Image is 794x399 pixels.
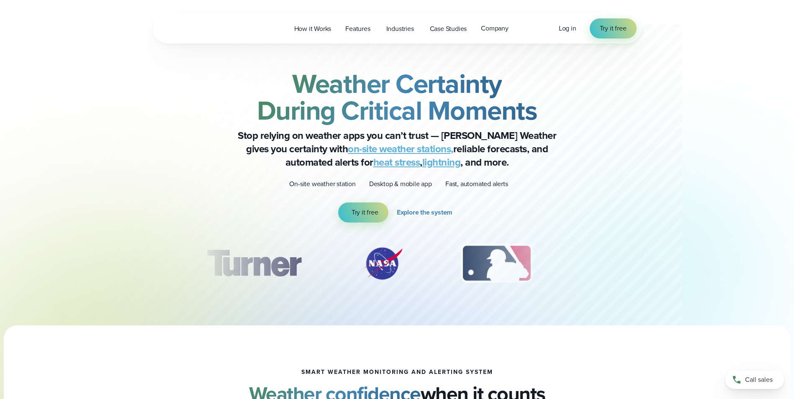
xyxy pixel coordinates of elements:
[338,202,388,223] a: Try it free
[397,202,456,223] a: Explore the system
[745,375,773,385] span: Call sales
[294,24,331,34] span: How it Works
[289,179,355,189] p: On-site weather station
[194,243,313,284] img: Turner-Construction_1.svg
[422,155,461,170] a: lightning
[452,243,541,284] div: 3 of 12
[590,18,637,38] a: Try it free
[257,64,537,130] strong: Weather Certainty During Critical Moments
[581,243,648,284] img: PGA.svg
[445,179,508,189] p: Fast, automated alerts
[352,207,378,217] span: Try it free
[397,207,452,217] span: Explore the system
[354,243,412,284] img: NASA.svg
[559,23,576,33] a: Log in
[600,23,627,33] span: Try it free
[386,24,414,34] span: Industries
[230,129,565,169] p: Stop relying on weather apps you can’t trust — [PERSON_NAME] Weather gives you certainty with rel...
[301,369,493,376] h1: smart weather monitoring and alerting system
[287,20,339,37] a: How it Works
[348,141,453,156] a: on-site weather stations,
[345,24,370,34] span: Features
[481,23,509,33] span: Company
[194,243,313,284] div: 1 of 12
[430,24,467,34] span: Case Studies
[354,243,412,284] div: 2 of 12
[452,243,541,284] img: MLB.svg
[725,371,784,389] a: Call sales
[581,243,648,284] div: 4 of 12
[373,155,420,170] a: heat stress
[369,179,432,189] p: Desktop & mobile app
[423,20,474,37] a: Case Studies
[195,243,600,289] div: slideshow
